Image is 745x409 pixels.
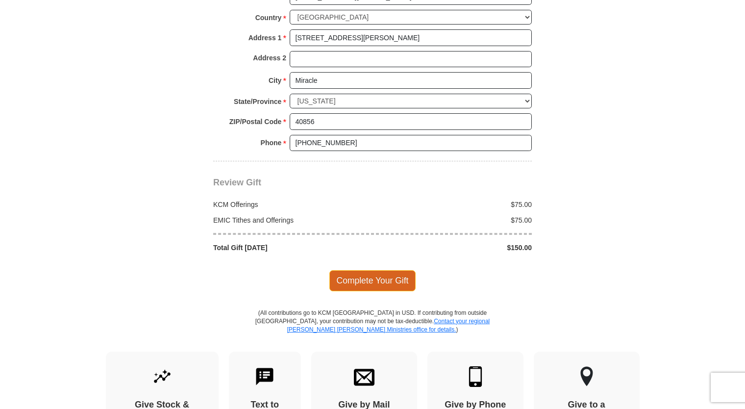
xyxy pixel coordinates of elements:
strong: Phone [261,136,282,150]
div: $150.00 [372,243,537,253]
strong: City [269,74,281,87]
strong: ZIP/Postal Code [229,115,282,128]
div: KCM Offerings [208,200,373,209]
a: Contact your regional [PERSON_NAME] [PERSON_NAME] Ministries office for details. [287,318,490,333]
strong: Country [255,11,282,25]
img: text-to-give.svg [254,366,275,387]
div: $75.00 [372,215,537,225]
img: envelope.svg [354,366,374,387]
img: other-region [580,366,594,387]
div: EMIC Tithes and Offerings [208,215,373,225]
img: give-by-stock.svg [152,366,173,387]
p: (All contributions go to KCM [GEOGRAPHIC_DATA] in USD. If contributing from outside [GEOGRAPHIC_D... [255,309,490,352]
strong: Address 2 [253,51,286,65]
span: Review Gift [213,178,261,187]
strong: Address 1 [248,31,282,45]
img: mobile.svg [465,366,486,387]
strong: State/Province [234,95,281,108]
div: Total Gift [DATE] [208,243,373,253]
span: Complete Your Gift [329,270,416,291]
div: $75.00 [372,200,537,209]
